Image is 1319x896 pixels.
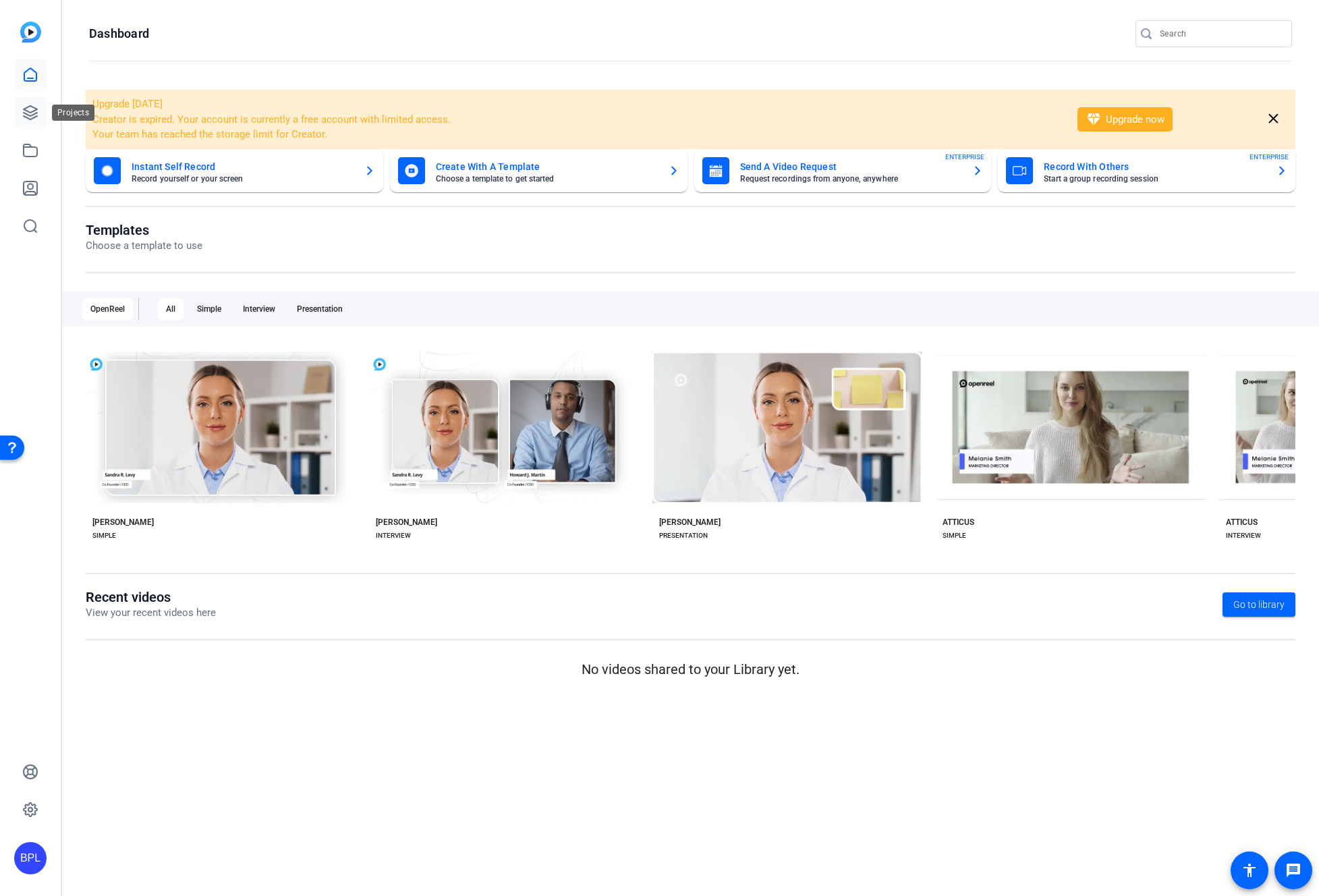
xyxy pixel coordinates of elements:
div: INTERVIEW [1226,530,1261,541]
div: [PERSON_NAME] [376,517,437,528]
div: Interview [235,298,283,320]
mat-card-subtitle: Record yourself or your screen [132,175,354,183]
div: Presentation [289,298,351,320]
mat-icon: close [1265,111,1282,128]
h1: Templates [86,222,202,238]
li: Creator is expired. Your account is currently a free account with limited access. [92,112,1060,128]
div: [PERSON_NAME] [659,517,721,528]
mat-icon: diamond [1086,111,1102,128]
mat-card-title: Instant Self Record [132,159,354,175]
span: Go to library [1233,598,1285,612]
mat-card-title: Create With A Template [436,159,658,175]
mat-icon: message [1285,862,1301,878]
a: Go to library [1223,592,1295,617]
img: blue-gradient.svg [20,22,41,43]
button: Instant Self RecordRecord yourself or your screen [86,149,383,192]
input: Search [1160,26,1281,42]
button: Upgrade now [1077,107,1173,132]
div: All [158,298,184,320]
button: Record With OthersStart a group recording sessionENTERPRISE [998,149,1295,192]
div: OpenReel [82,298,133,320]
button: Send A Video RequestRequest recordings from anyone, anywhereENTERPRISE [694,149,992,192]
p: View your recent videos here [86,605,216,621]
div: INTERVIEW [376,530,411,541]
div: ATTICUS [1226,517,1258,528]
li: Your team has reached the storage limit for Creator. [92,127,1060,142]
div: PRESENTATION [659,530,708,541]
div: ATTICUS [943,517,974,528]
div: BPL [14,842,47,874]
mat-card-title: Send A Video Request [740,159,962,175]
span: Upgrade [DATE] [92,98,163,110]
mat-icon: accessibility [1241,862,1258,878]
h1: Recent videos [86,589,216,605]
mat-card-subtitle: Start a group recording session [1044,175,1266,183]
button: Create With A TemplateChoose a template to get started [390,149,687,192]
mat-card-title: Record With Others [1044,159,1266,175]
div: SIMPLE [943,530,966,541]
p: No videos shared to your Library yet. [86,659,1295,679]
h1: Dashboard [89,26,149,42]
mat-card-subtitle: Request recordings from anyone, anywhere [740,175,962,183]
mat-card-subtitle: Choose a template to get started [436,175,658,183]
div: [PERSON_NAME] [92,517,154,528]
div: Simple [189,298,229,320]
span: ENTERPRISE [1250,152,1289,162]
div: Projects [52,105,94,121]
p: Choose a template to use [86,238,202,254]
span: ENTERPRISE [945,152,984,162]
div: SIMPLE [92,530,116,541]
